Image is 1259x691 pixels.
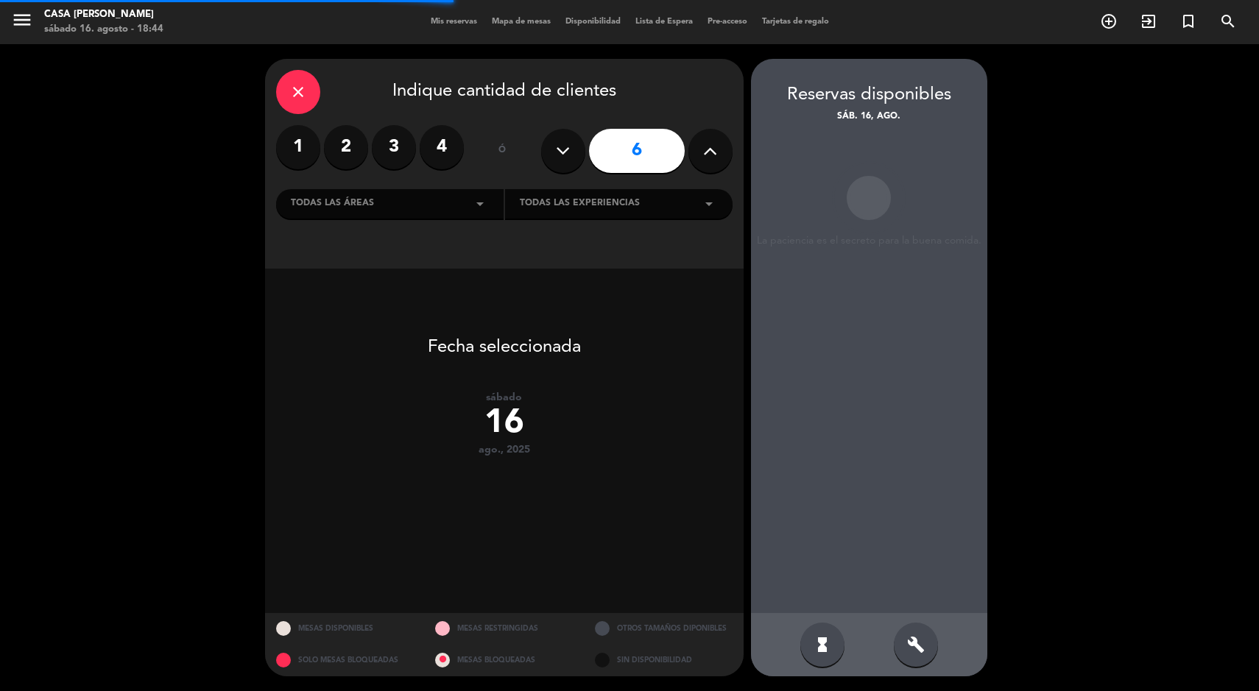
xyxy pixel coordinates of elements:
i: menu [11,9,33,31]
i: exit_to_app [1140,13,1157,30]
span: Tarjetas de regalo [755,18,836,26]
div: OTROS TAMAÑOS DIPONIBLES [584,613,744,645]
div: MESAS BLOQUEADAS [424,645,584,676]
div: Fecha seleccionada [265,315,744,362]
i: search [1219,13,1237,30]
i: add_circle_outline [1100,13,1118,30]
i: turned_in_not [1179,13,1197,30]
span: Disponibilidad [558,18,628,26]
div: sáb. 16, ago. [751,110,987,124]
div: MESAS RESTRINGIDAS [424,613,584,645]
label: 4 [420,125,464,169]
span: Todas las áreas [291,196,374,211]
span: Lista de Espera [628,18,700,26]
i: close [289,83,307,101]
div: Casa [PERSON_NAME] [44,7,163,22]
button: menu [11,9,33,36]
span: Mis reservas [423,18,484,26]
span: Todas las experiencias [520,196,640,211]
span: Pre-acceso [700,18,755,26]
label: 2 [324,125,368,169]
div: sábado [265,391,744,404]
div: ó [479,125,526,177]
div: SIN DISPONIBILIDAD [584,645,744,676]
div: sábado 16. agosto - 18:44 [44,22,163,37]
i: arrow_drop_down [471,195,489,213]
label: 3 [372,125,416,169]
div: ago., 2025 [265,444,744,456]
div: Indique cantidad de clientes [276,70,733,114]
label: 1 [276,125,320,169]
i: arrow_drop_down [700,195,718,213]
i: hourglass_full [814,636,831,653]
i: build [907,636,925,653]
div: La paciencia es el secreto para la buena comida. [751,235,987,247]
div: MESAS DISPONIBLES [265,613,425,645]
div: SOLO MESAS BLOQUEADAS [265,645,425,676]
span: Mapa de mesas [484,18,558,26]
div: 16 [265,404,744,444]
div: Reservas disponibles [751,81,987,110]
